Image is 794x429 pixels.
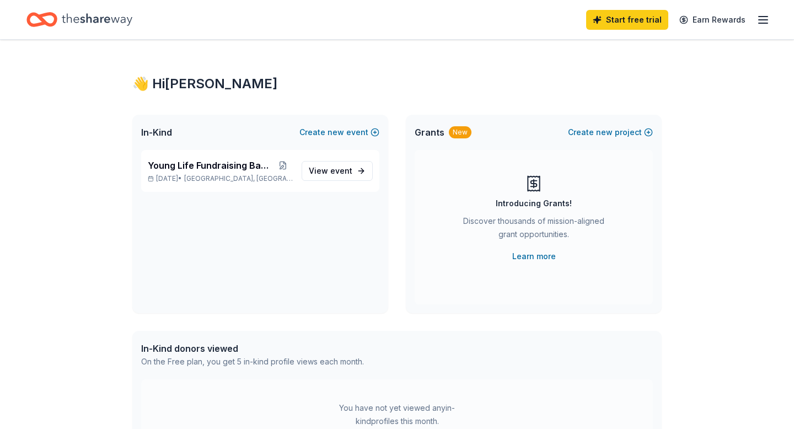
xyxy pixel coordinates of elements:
[302,161,373,181] a: View event
[141,355,364,368] div: On the Free plan, you get 5 in-kind profile views each month.
[673,10,752,30] a: Earn Rewards
[141,126,172,139] span: In-Kind
[299,126,379,139] button: Createnewevent
[328,401,466,428] div: You have not yet viewed any in-kind profiles this month.
[330,166,352,175] span: event
[148,174,293,183] p: [DATE] •
[309,164,352,178] span: View
[328,126,344,139] span: new
[459,214,609,245] div: Discover thousands of mission-aligned grant opportunities.
[449,126,471,138] div: New
[586,10,668,30] a: Start free trial
[26,7,132,33] a: Home
[596,126,613,139] span: new
[141,342,364,355] div: In-Kind donors viewed
[496,197,572,210] div: Introducing Grants!
[568,126,653,139] button: Createnewproject
[148,159,273,172] span: Young Life Fundraising Banquet
[415,126,444,139] span: Grants
[132,75,662,93] div: 👋 Hi [PERSON_NAME]
[512,250,556,263] a: Learn more
[184,174,293,183] span: [GEOGRAPHIC_DATA], [GEOGRAPHIC_DATA]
